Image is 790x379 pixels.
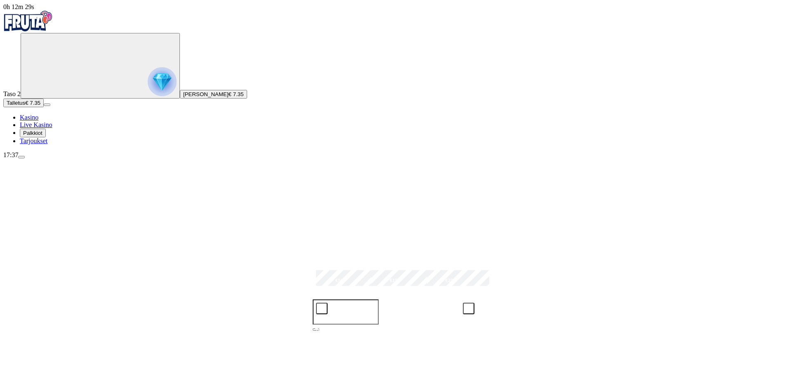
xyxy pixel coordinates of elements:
button: Talletusplus icon€ 7.35 [3,99,44,107]
span: € [404,304,406,311]
button: Palkkiot [20,129,46,137]
nav: Primary [3,11,787,145]
span: € [319,325,322,330]
button: reward progress [21,33,180,99]
span: € 7.35 [229,91,244,97]
a: Tarjoukset [20,137,47,144]
span: [PERSON_NAME] [183,91,229,97]
button: minus icon [316,303,328,314]
a: Fruta [3,26,53,33]
span: Taso 2 [3,90,21,97]
span: 17:37 [3,151,18,158]
span: € 7.35 [25,100,40,106]
button: Talleta ja pelaa [313,326,478,341]
button: menu [18,156,25,158]
nav: Main menu [3,114,787,145]
label: €250 [425,269,476,293]
label: €150 [369,269,420,293]
img: reward progress [148,67,177,96]
span: Palkkiot [23,130,42,136]
span: Talletus [7,100,25,106]
a: Kasino [20,114,38,121]
button: plus icon [463,303,474,314]
button: menu [44,104,50,106]
label: €50 [314,269,365,293]
img: Fruta [3,11,53,31]
span: Talleta ja pelaa [315,326,350,341]
a: Live Kasino [20,121,52,128]
button: [PERSON_NAME]€ 7.35 [180,90,247,99]
span: user session time [3,3,34,10]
